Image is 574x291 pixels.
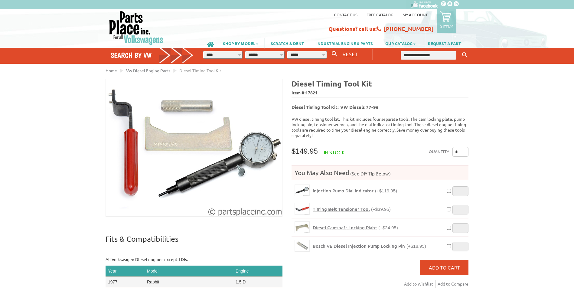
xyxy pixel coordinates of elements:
td: 1.5 D [233,277,282,287]
button: Add to Cart [420,260,468,275]
span: (+$18.95) [406,244,426,249]
p: 0 items [440,24,453,29]
td: 1977 [106,277,145,287]
span: Injection Pump Dial Indicator [313,188,373,194]
a: Timing Belt Tensioner Tool(+$39.95) [313,206,391,212]
span: (+$24.95) [378,225,398,230]
a: SCRATCH & DENT [265,38,310,48]
h4: Search by VW [111,51,194,60]
a: 0 items [437,9,456,33]
a: Free Catalog [367,12,393,17]
p: Fits & Compatibilities [106,234,282,250]
a: Vw Diesel Engine Parts [126,68,170,73]
a: Timing Belt Tensioner Tool [295,203,310,215]
img: Parts Place Inc! [109,11,164,45]
span: Timing Belt Tensioner Tool [313,206,370,212]
a: Diesel Camshaft Locking Plate(+$24.95) [313,225,398,231]
p: All Volkswagen Diesel engines except TDIs. [106,256,282,263]
a: SHOP BY MODEL [217,38,264,48]
a: Bosch VE Diesel Injection Pump Locking Pin [295,240,310,252]
span: Bosch VE Diesel Injection Pump Locking Pin [313,243,405,249]
b: Diesel Timing Tool Kit: VW Diesels 77-96 [292,104,379,110]
b: Diesel Timing Tool Kit [292,79,372,88]
a: Add to Compare [438,280,468,288]
a: INDUSTRIAL ENGINE & PARTS [310,38,379,48]
span: $149.95 [292,147,318,155]
span: Add to Cart [429,264,460,270]
a: My Account [403,12,428,17]
a: Injection Pump Dial Indicator [295,185,310,196]
button: Search By VW... [329,50,340,58]
img: Diesel Timing Tool Kit [106,79,282,216]
h4: You May Also Need [292,168,468,177]
span: RESET [342,51,358,57]
td: Rabbit [145,277,233,287]
img: Bosch VE Diesel Injection Pump Locking Pin [295,240,309,251]
a: Injection Pump Dial Indicator(+$119.95) [313,188,397,194]
a: OUR CATALOG [379,38,422,48]
span: In stock [324,149,345,155]
th: Year [106,266,145,277]
span: (See DIY Tip Below) [349,171,391,176]
label: Quantity [429,147,449,157]
span: 17821 [305,90,318,95]
a: Bosch VE Diesel Injection Pump Locking Pin(+$18.95) [313,243,426,249]
span: (+$119.95) [375,188,397,193]
img: Injection Pump Dial Indicator [295,185,309,196]
a: Home [106,68,117,73]
span: Diesel Timing Tool Kit [179,68,221,73]
p: VW diesel timing tool kit. This kit includes four separate tools. The cam locking plate, pump loc... [292,116,468,138]
a: Diesel Camshaft Locking Plate [295,221,310,233]
img: Timing Belt Tensioner Tool [295,203,309,214]
th: Model [145,266,233,277]
span: (+$39.95) [371,207,391,212]
a: Add to Wishlist [404,280,435,288]
span: Diesel Camshaft Locking Plate [313,224,377,231]
a: Contact us [334,12,357,17]
th: Engine [233,266,282,277]
img: Diesel Camshaft Locking Plate [295,222,309,233]
button: Keyword Search [460,50,469,60]
span: Item #: [292,89,468,97]
a: REQUEST A PART [422,38,467,48]
button: RESET [340,50,360,58]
